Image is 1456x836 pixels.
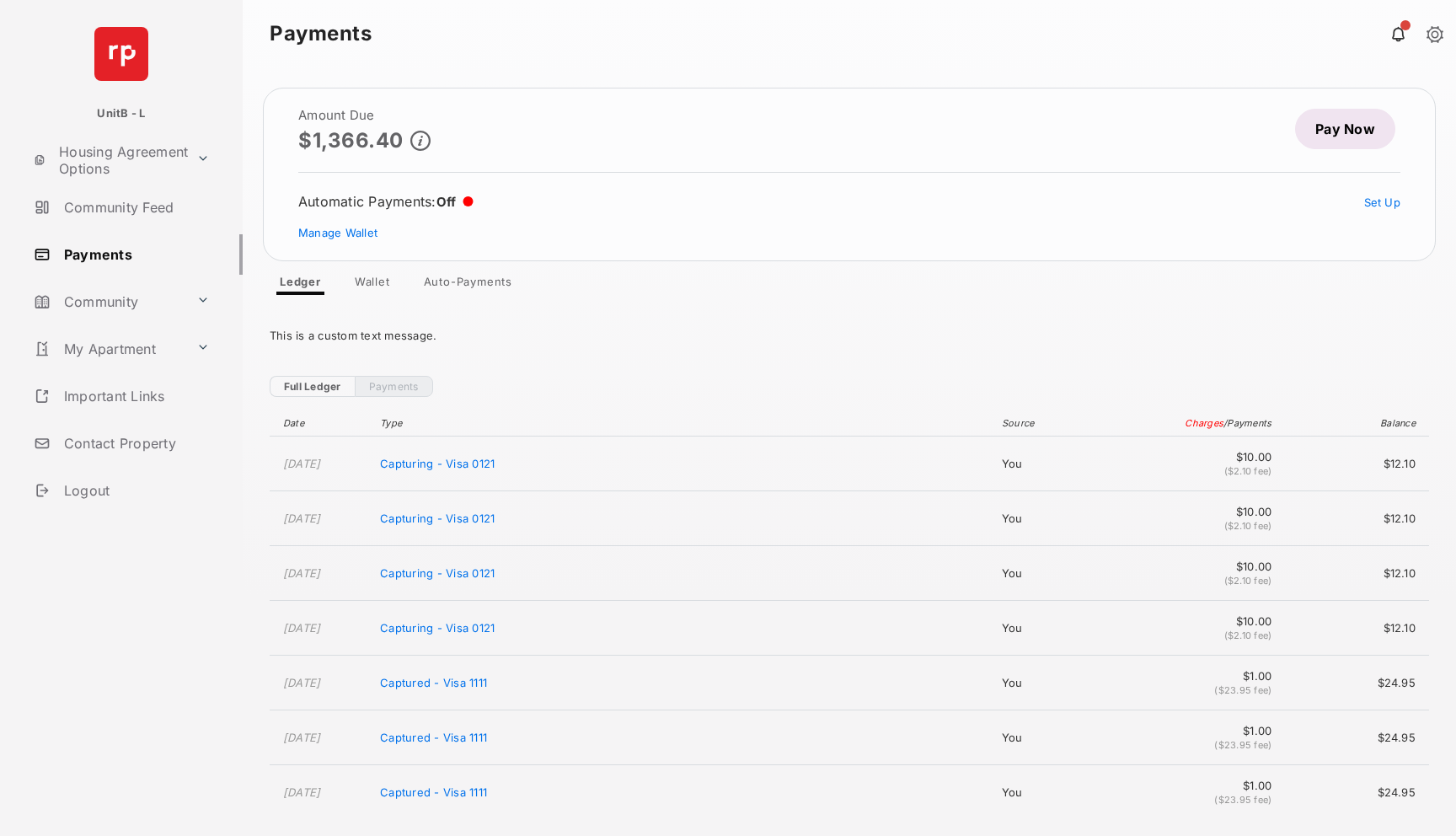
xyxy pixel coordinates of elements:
[372,410,993,437] th: Type
[27,187,243,228] a: Community Feed
[410,275,526,295] a: Auto-Payments
[1214,739,1271,751] span: ($23.95 fee)
[283,512,321,525] time: [DATE]
[1223,417,1271,429] span: / Payments
[380,621,495,635] span: Capturing - Visa 0121
[380,731,487,744] span: Captured - Visa 1111
[97,105,145,122] p: UnitB - L
[1185,417,1223,429] span: Charges
[270,376,355,397] a: Full Ledger
[380,566,495,580] span: Capturing - Visa 0121
[270,315,1429,356] div: This is a custom text message.
[1280,546,1429,601] td: $12.10
[993,546,1102,601] td: You
[1224,575,1272,587] span: ($2.10 fee)
[1224,520,1272,532] span: ($2.10 fee)
[27,140,190,180] a: Housing Agreement Options
[298,193,474,210] div: Automatic Payments :
[1214,684,1271,696] span: ($23.95 fee)
[27,234,243,275] a: Payments
[298,129,404,152] p: $1,366.40
[1111,505,1271,518] span: $10.00
[283,566,321,580] time: [DATE]
[27,423,243,464] a: Contact Property
[380,785,487,799] span: Captured - Visa 1111
[1214,794,1271,806] span: ($23.95 fee)
[1111,779,1271,792] span: $1.00
[1224,630,1272,641] span: ($2.10 fee)
[298,226,377,239] a: Manage Wallet
[27,281,190,322] a: Community
[298,109,431,122] h2: Amount Due
[283,621,321,635] time: [DATE]
[993,410,1102,437] th: Source
[993,710,1102,765] td: You
[1111,450,1271,464] span: $10.00
[27,376,217,416] a: Important Links
[1111,724,1271,737] span: $1.00
[993,765,1102,820] td: You
[380,676,487,689] span: Captured - Visa 1111
[993,656,1102,710] td: You
[1280,410,1429,437] th: Balance
[283,676,321,689] time: [DATE]
[27,329,190,369] a: My Apartment
[436,194,457,210] span: Off
[1280,656,1429,710] td: $24.95
[27,470,243,511] a: Logout
[993,491,1102,546] td: You
[1280,765,1429,820] td: $24.95
[341,275,404,295] a: Wallet
[993,601,1102,656] td: You
[283,457,321,470] time: [DATE]
[266,275,335,295] a: Ledger
[270,24,372,44] strong: Payments
[270,410,372,437] th: Date
[380,457,495,470] span: Capturing - Visa 0121
[1111,614,1271,628] span: $10.00
[1280,491,1429,546] td: $12.10
[1224,465,1272,477] span: ($2.10 fee)
[993,437,1102,491] td: You
[1280,437,1429,491] td: $12.10
[1111,669,1271,683] span: $1.00
[1280,601,1429,656] td: $12.10
[1111,560,1271,573] span: $10.00
[355,376,433,397] a: Payments
[283,785,321,799] time: [DATE]
[380,512,495,525] span: Capturing - Visa 0121
[1364,196,1401,209] a: Set Up
[1280,710,1429,765] td: $24.95
[283,731,321,744] time: [DATE]
[94,27,148,81] img: svg+xml;base64,PHN2ZyB4bWxucz0iaHR0cDovL3d3dy53My5vcmcvMjAwMC9zdmciIHdpZHRoPSI2NCIgaGVpZ2h0PSI2NC...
